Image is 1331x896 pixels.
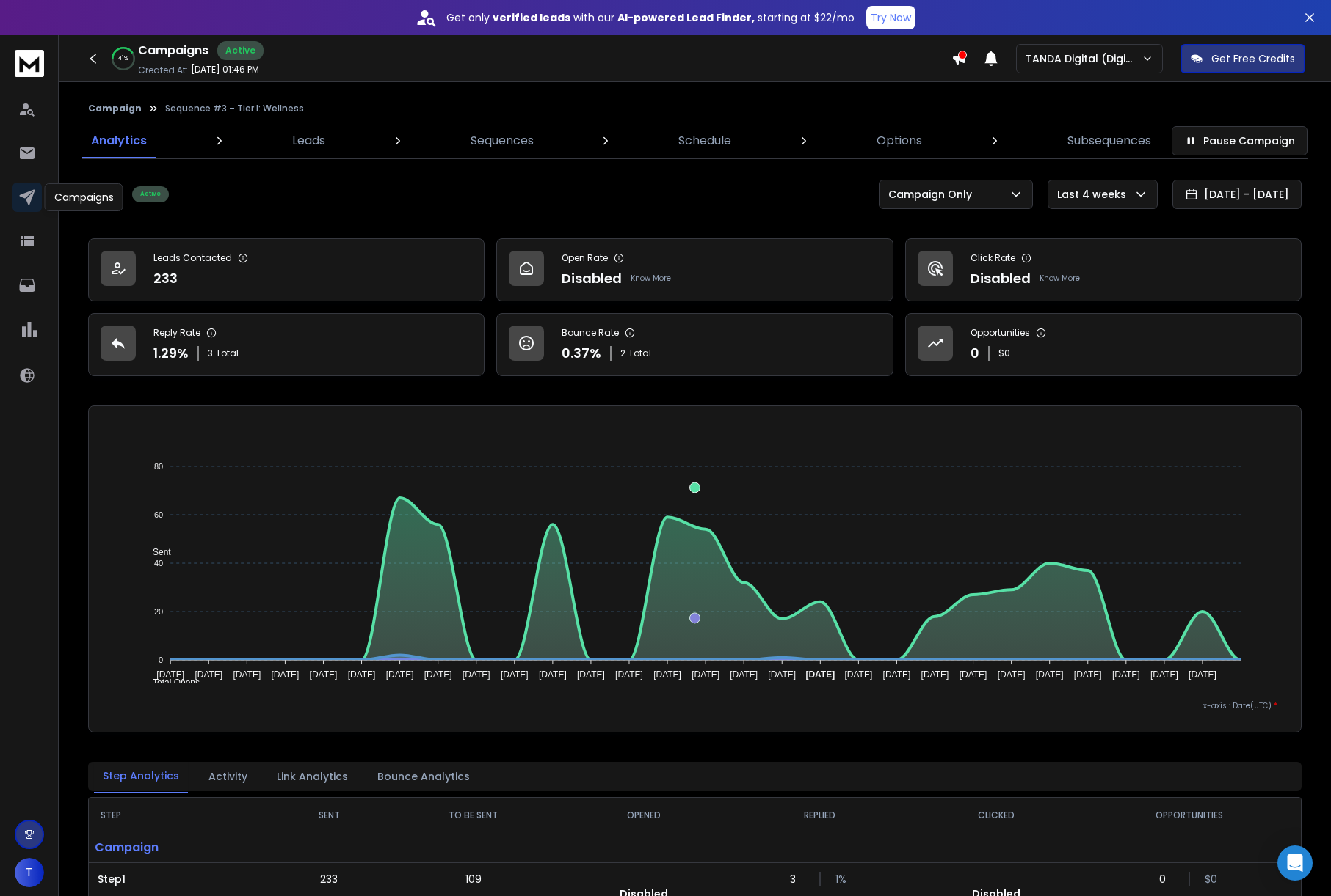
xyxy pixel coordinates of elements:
span: 3 [208,348,213,359]
p: Know More [1040,273,1080,284]
tspan: [DATE] [424,669,452,680]
p: 233 [320,872,338,886]
p: Try Now [871,10,911,25]
p: Click Rate [971,252,1015,264]
p: Reply Rate [153,327,200,339]
th: SENT [275,798,385,833]
tspan: [DATE] [1112,669,1140,680]
tspan: [DATE] [921,669,949,680]
p: $ 0 [998,348,1010,359]
p: 0 [971,343,979,364]
button: Try Now [866,6,915,29]
th: REPLIED [725,798,915,833]
h1: Campaigns [138,42,208,59]
p: Opportunities [971,327,1030,339]
tspan: 0 [159,656,163,664]
th: STEP [89,798,275,833]
button: Pause Campaign [1172,126,1308,155]
tspan: 60 [154,510,163,519]
button: Link Analytics [268,760,357,793]
p: Analytics [91,132,147,150]
th: TO BE SENT [384,798,562,833]
p: Get Free Credits [1211,51,1295,66]
p: Sequence #3 – Tier I: Wellness [165,103,304,114]
button: T [15,858,44,887]
a: Sequences [462,123,543,158]
p: Leads [292,132,325,150]
div: Campaigns [45,183,123,211]
a: Options [868,123,931,158]
tspan: [DATE] [883,669,911,680]
p: Schedule [678,132,731,150]
p: $ 0 [1205,872,1219,886]
span: Total [628,348,651,359]
button: Get Free Credits [1181,44,1305,73]
p: Disabled [971,268,1031,289]
span: Sent [142,547,171,557]
tspan: [DATE] [233,669,261,680]
tspan: [DATE] [577,669,605,680]
a: Analytics [82,123,156,158]
tspan: 20 [154,607,163,616]
div: Active [217,41,264,60]
a: Open RateDisabledKnow More [496,238,893,301]
a: Schedule [670,123,740,158]
span: Total [216,348,239,359]
tspan: [DATE] [1189,669,1216,680]
p: Campaign [89,833,275,862]
span: 2 [620,348,625,359]
tspan: [DATE] [463,669,490,680]
p: Get only with our starting at $22/mo [446,10,855,25]
tspan: [DATE] [156,669,184,680]
span: Total Opens [142,677,200,688]
tspan: [DATE] [271,669,299,680]
th: OPENED [562,798,725,833]
p: Last 4 weeks [1057,187,1132,202]
th: OPPORTUNITIES [1078,798,1301,833]
tspan: [DATE] [768,669,796,680]
p: [DATE] 01:46 PM [191,64,259,76]
p: Created At: [138,65,188,76]
tspan: [DATE] [730,669,758,680]
p: 0 [1159,872,1174,886]
div: Open Intercom Messenger [1277,845,1313,881]
tspan: [DATE] [845,669,873,680]
a: Reply Rate1.29%3Total [88,313,485,376]
strong: verified leads [493,10,570,25]
tspan: [DATE] [692,669,719,680]
p: Know More [631,273,671,284]
p: Open Rate [562,252,608,264]
tspan: [DATE] [386,669,414,680]
button: [DATE] - [DATE] [1172,180,1302,209]
a: Leads Contacted233 [88,238,485,301]
p: 0.37 % [562,343,601,364]
th: CLICKED [915,798,1078,833]
button: Bounce Analytics [369,760,479,793]
button: Activity [200,760,256,793]
tspan: 40 [154,559,163,568]
div: Active [132,186,169,202]
p: 1 % [835,872,850,886]
a: Bounce Rate0.37%2Total [496,313,893,376]
tspan: 80 [154,462,163,471]
p: Disabled [562,268,622,289]
tspan: [DATE] [998,669,1026,680]
p: x-axis : Date(UTC) [112,700,1277,711]
p: Step 1 [98,872,266,886]
tspan: [DATE] [653,669,681,680]
p: Subsequences [1067,132,1151,150]
p: Bounce Rate [562,327,619,339]
tspan: [DATE] [1150,669,1178,680]
button: Step Analytics [94,760,188,793]
a: Click RateDisabledKnow More [905,238,1302,301]
button: Campaign [88,103,142,114]
tspan: [DATE] [615,669,643,680]
p: 109 [465,872,482,886]
tspan: [DATE] [501,669,529,680]
p: Campaign Only [888,187,978,202]
p: 1.29 % [153,343,189,364]
tspan: [DATE] [539,669,567,680]
p: Options [877,132,922,150]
